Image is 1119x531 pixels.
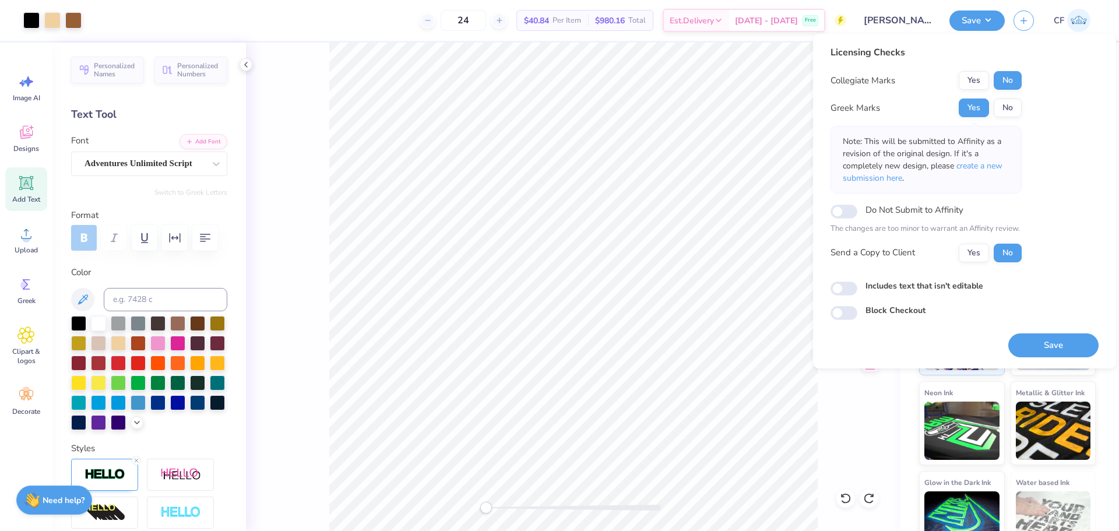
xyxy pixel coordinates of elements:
[831,45,1022,59] div: Licensing Checks
[71,442,95,455] label: Styles
[595,15,625,27] span: $980.16
[994,71,1022,90] button: No
[1054,14,1064,27] span: CF
[524,15,549,27] span: $40.84
[85,504,125,522] img: 3D Illusion
[480,502,492,514] div: Accessibility label
[71,107,227,122] div: Text Tool
[1016,476,1069,488] span: Water based Ink
[959,244,989,262] button: Yes
[43,495,85,506] strong: Need help?
[831,101,880,115] div: Greek Marks
[628,15,646,27] span: Total
[71,266,227,279] label: Color
[855,9,941,32] input: Untitled Design
[177,62,220,78] span: Personalized Numbers
[1016,386,1085,399] span: Metallic & Glitter Ink
[831,246,915,259] div: Send a Copy to Client
[843,135,1009,184] p: Note: This will be submitted to Affinity as a revision of the original design. If it's a complete...
[1067,9,1090,32] img: Cholo Fernandez
[994,99,1022,117] button: No
[71,134,89,147] label: Font
[160,506,201,519] img: Negative Space
[85,468,125,481] img: Stroke
[13,144,39,153] span: Designs
[71,209,227,222] label: Format
[12,407,40,416] span: Decorate
[180,134,227,149] button: Add Font
[865,280,983,292] label: Includes text that isn't editable
[94,62,137,78] span: Personalized Names
[553,15,581,27] span: Per Item
[160,467,201,482] img: Shadow
[735,15,798,27] span: [DATE] - [DATE]
[949,10,1005,31] button: Save
[865,202,963,217] label: Do Not Submit to Affinity
[831,74,895,87] div: Collegiate Marks
[12,195,40,204] span: Add Text
[441,10,486,31] input: – –
[805,16,816,24] span: Free
[924,402,1000,460] img: Neon Ink
[1016,402,1091,460] img: Metallic & Glitter Ink
[670,15,714,27] span: Est. Delivery
[154,57,227,83] button: Personalized Numbers
[7,347,45,365] span: Clipart & logos
[15,245,38,255] span: Upload
[959,99,989,117] button: Yes
[1048,9,1096,32] a: CF
[924,476,991,488] span: Glow in the Dark Ink
[154,188,227,197] button: Switch to Greek Letters
[71,57,144,83] button: Personalized Names
[17,296,36,305] span: Greek
[994,244,1022,262] button: No
[831,223,1022,235] p: The changes are too minor to warrant an Affinity review.
[13,93,40,103] span: Image AI
[865,304,926,317] label: Block Checkout
[1008,333,1099,357] button: Save
[924,386,953,399] span: Neon Ink
[104,288,227,311] input: e.g. 7428 c
[959,71,989,90] button: Yes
